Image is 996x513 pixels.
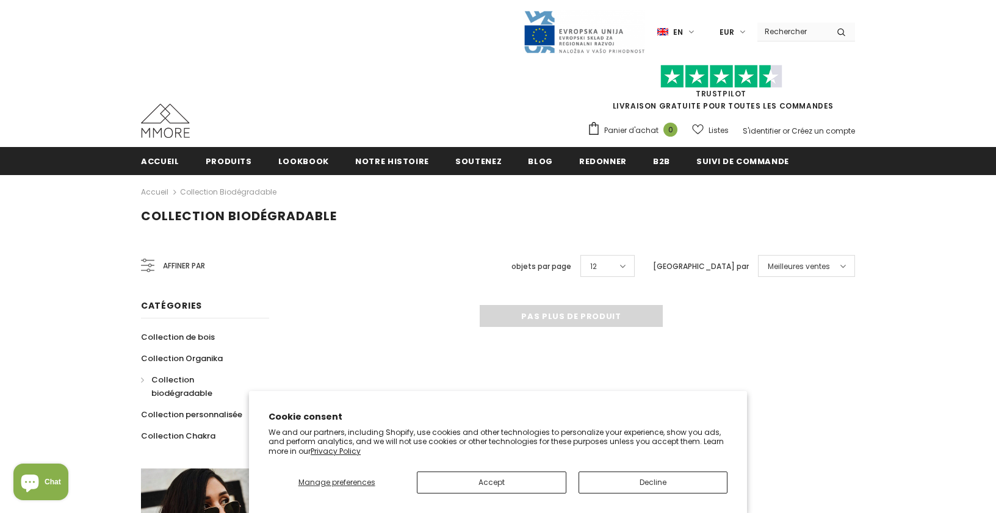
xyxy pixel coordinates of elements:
[660,65,782,88] img: Faites confiance aux étoiles pilotes
[768,260,830,273] span: Meilleures ventes
[579,156,627,167] span: Redonner
[151,374,212,399] span: Collection biodégradable
[528,147,553,174] a: Blog
[782,126,790,136] span: or
[141,300,202,312] span: Catégories
[579,472,727,493] button: Decline
[743,126,781,136] a: S'identifier
[180,187,276,197] a: Collection biodégradable
[663,123,677,137] span: 0
[587,121,684,140] a: Panier d'achat 0
[696,88,746,99] a: TrustPilot
[141,348,223,369] a: Collection Organika
[141,207,337,224] span: Collection biodégradable
[355,156,429,167] span: Notre histoire
[523,26,645,37] a: Javni Razpis
[792,126,855,136] a: Créez un compte
[141,331,215,343] span: Collection de bois
[141,430,215,442] span: Collection Chakra
[579,147,627,174] a: Redonner
[455,147,502,174] a: soutenez
[278,156,329,167] span: Lookbook
[653,156,670,167] span: B2B
[163,259,205,273] span: Affiner par
[141,425,215,447] a: Collection Chakra
[709,124,729,137] span: Listes
[455,156,502,167] span: soutenez
[278,147,329,174] a: Lookbook
[757,23,828,40] input: Search Site
[692,120,729,141] a: Listes
[657,27,668,37] img: i-lang-1.png
[141,156,179,167] span: Accueil
[587,70,855,111] span: LIVRAISON GRATUITE POUR TOUTES LES COMMANDES
[141,147,179,174] a: Accueil
[141,409,242,420] span: Collection personnalisée
[141,353,223,364] span: Collection Organika
[720,26,734,38] span: EUR
[141,404,242,425] a: Collection personnalisée
[417,472,566,493] button: Accept
[511,260,571,273] label: objets par page
[355,147,429,174] a: Notre histoire
[269,472,405,493] button: Manage preferences
[696,156,789,167] span: Suivi de commande
[653,147,670,174] a: B2B
[141,369,256,404] a: Collection biodégradable
[604,124,659,137] span: Panier d'achat
[10,464,72,503] inbox-online-store-chat: Shopify online store chat
[696,147,789,174] a: Suivi de commande
[528,156,553,167] span: Blog
[311,446,361,456] a: Privacy Policy
[206,147,252,174] a: Produits
[673,26,683,38] span: en
[269,428,727,456] p: We and our partners, including Shopify, use cookies and other technologies to personalize your ex...
[653,260,749,273] label: [GEOGRAPHIC_DATA] par
[141,326,215,348] a: Collection de bois
[141,185,168,199] a: Accueil
[141,104,190,138] img: Cas MMORE
[523,10,645,54] img: Javni Razpis
[269,411,727,423] h2: Cookie consent
[298,477,375,487] span: Manage preferences
[206,156,252,167] span: Produits
[590,260,597,273] span: 12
